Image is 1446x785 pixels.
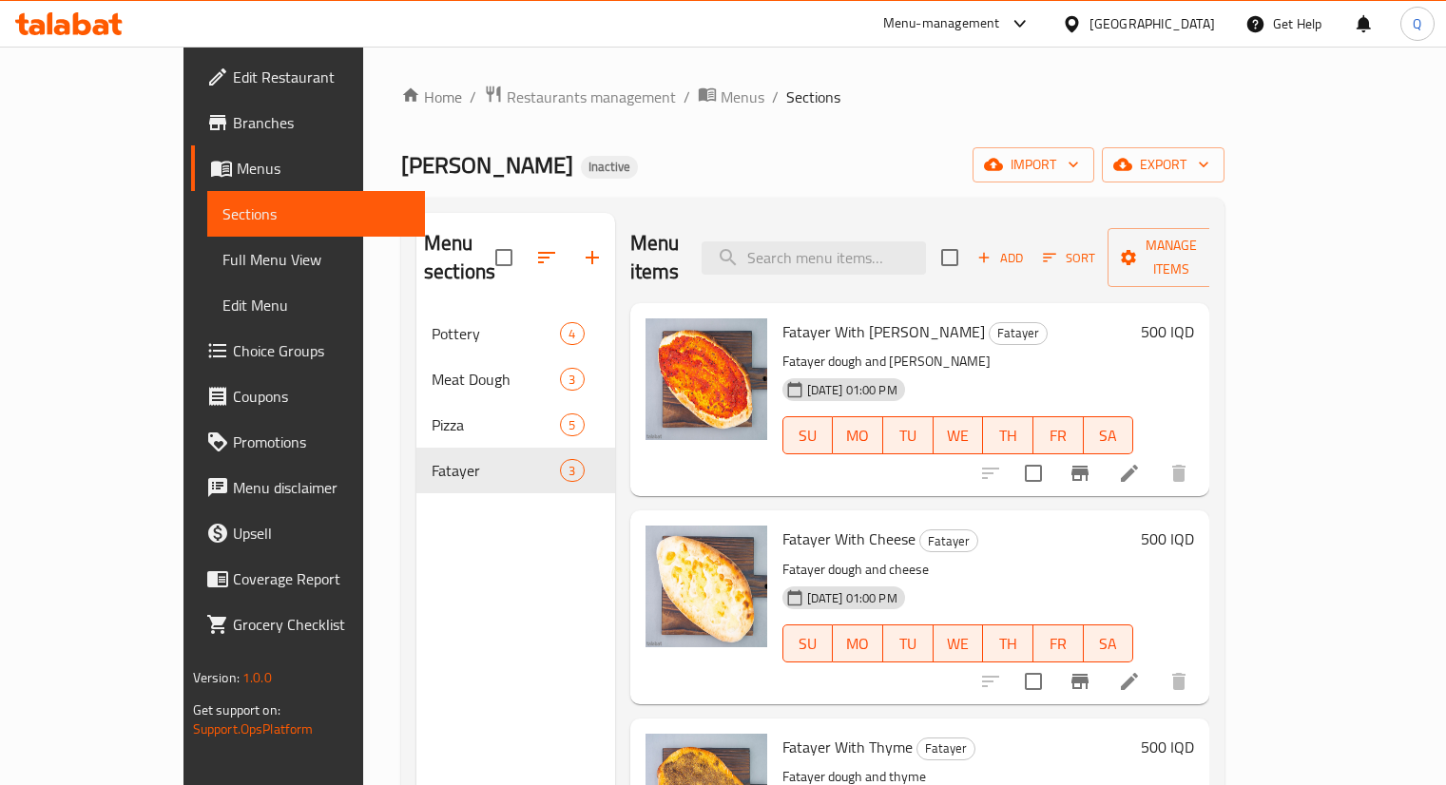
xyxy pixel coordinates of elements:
[484,85,676,109] a: Restaurants management
[791,630,826,658] span: SU
[1057,659,1103,704] button: Branch-specific-item
[432,413,560,436] span: Pizza
[432,322,560,345] span: Pottery
[1102,147,1224,182] button: export
[484,238,524,278] span: Select all sections
[883,12,1000,35] div: Menu-management
[191,54,425,100] a: Edit Restaurant
[207,191,425,237] a: Sections
[1089,13,1215,34] div: [GEOGRAPHIC_DATA]
[432,368,560,391] span: Meat Dough
[721,86,764,108] span: Menus
[1156,450,1202,496] button: delete
[1013,453,1053,493] span: Select to update
[401,144,573,186] span: [PERSON_NAME]
[1084,416,1134,454] button: SA
[1033,624,1084,662] button: FR
[191,556,425,602] a: Coverage Report
[1141,734,1194,760] h6: 500 IQD
[941,422,976,450] span: WE
[970,243,1031,273] span: Add item
[698,85,764,109] a: Menus
[560,413,584,436] div: items
[782,416,834,454] button: SU
[424,229,495,286] h2: Menu sections
[191,145,425,191] a: Menus
[920,530,977,552] span: Fatayer
[1118,462,1141,485] a: Edit menu item
[782,558,1134,582] p: Fatayer dough and cheese
[207,237,425,282] a: Full Menu View
[840,422,876,450] span: MO
[786,86,840,108] span: Sections
[989,322,1048,345] div: Fatayer
[1108,228,1235,287] button: Manage items
[782,733,913,761] span: Fatayer With Thyme
[646,318,767,440] img: Fatayer With Muhammara
[560,459,584,482] div: items
[237,157,410,180] span: Menus
[684,86,690,108] li: /
[891,630,926,658] span: TU
[233,522,410,545] span: Upsell
[507,86,676,108] span: Restaurants management
[1413,13,1421,34] span: Q
[242,665,272,690] span: 1.0.0
[561,325,583,343] span: 4
[791,422,826,450] span: SU
[991,630,1026,658] span: TH
[988,153,1079,177] span: import
[191,419,425,465] a: Promotions
[782,624,834,662] button: SU
[883,416,934,454] button: TU
[560,368,584,391] div: items
[840,630,876,658] span: MO
[233,431,410,453] span: Promotions
[800,381,905,399] span: [DATE] 01:00 PM
[1033,416,1084,454] button: FR
[470,86,476,108] li: /
[581,156,638,179] div: Inactive
[934,416,984,454] button: WE
[833,416,883,454] button: MO
[207,282,425,328] a: Edit Menu
[891,422,926,450] span: TU
[646,526,767,647] img: Fatayer With Cheese
[983,416,1033,454] button: TH
[416,448,615,493] div: Fatayer3
[191,373,425,419] a: Coupons
[191,465,425,510] a: Menu disclaimer
[233,385,410,408] span: Coupons
[193,698,280,722] span: Get support on:
[916,737,975,760] div: Fatayer
[233,476,410,499] span: Menu disclaimer
[233,613,410,636] span: Grocery Checklist
[1091,630,1127,658] span: SA
[782,317,985,346] span: Fatayer With [PERSON_NAME]
[233,339,410,362] span: Choice Groups
[569,235,615,280] button: Add section
[222,202,410,225] span: Sections
[416,402,615,448] div: Pizza5
[432,459,560,482] span: Fatayer
[233,567,410,590] span: Coverage Report
[983,624,1033,662] button: TH
[917,737,974,759] span: Fatayer
[782,350,1134,373] p: Fatayer dough and [PERSON_NAME]
[833,624,883,662] button: MO
[191,328,425,373] a: Choice Groups
[702,241,926,275] input: search
[561,416,583,434] span: 5
[883,624,934,662] button: TU
[941,630,976,658] span: WE
[581,159,638,175] span: Inactive
[1041,630,1076,658] span: FR
[782,525,916,553] span: Fatayer With Cheese
[1043,247,1095,269] span: Sort
[934,624,984,662] button: WE
[1123,234,1220,281] span: Manage items
[416,356,615,402] div: Meat Dough3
